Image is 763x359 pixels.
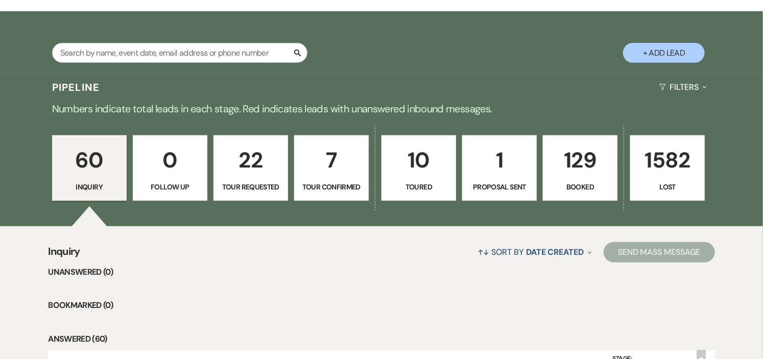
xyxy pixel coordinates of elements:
a: 1Proposal Sent [462,135,537,201]
span: Inquiry [48,244,80,266]
p: 0 [139,143,201,177]
p: Inquiry [59,181,120,193]
li: Unanswered (0) [48,266,715,279]
p: Booked [550,181,611,193]
p: 129 [550,143,611,177]
a: 1582Lost [630,135,705,201]
p: 1582 [637,143,698,177]
button: Sort By Date Created [473,238,596,266]
button: + Add Lead [623,43,705,63]
a: 0Follow Up [133,135,207,201]
a: 22Tour Requested [213,135,288,201]
li: Answered (60) [48,332,715,346]
p: Tour Requested [220,181,281,193]
p: Numbers indicate total leads in each stage. Red indicates leads with unanswered inbound messages. [14,101,749,117]
h3: Pipeline [52,80,100,94]
button: Filters [655,74,711,101]
a: 60Inquiry [52,135,127,201]
p: Tour Confirmed [301,181,362,193]
li: Bookmarked (0) [48,299,715,312]
p: Follow Up [139,181,201,193]
p: Lost [637,181,698,193]
span: Date Created [526,247,584,257]
p: 10 [388,143,449,177]
p: 7 [301,143,362,177]
a: 129Booked [543,135,617,201]
button: Send Mass Message [604,242,715,262]
p: 60 [59,143,120,177]
p: 1 [469,143,530,177]
input: Search by name, event date, email address or phone number [52,43,307,63]
a: 10Toured [381,135,456,201]
a: 7Tour Confirmed [294,135,369,201]
p: 22 [220,143,281,177]
p: Toured [388,181,449,193]
span: ↑↓ [478,247,490,257]
p: Proposal Sent [469,181,530,193]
